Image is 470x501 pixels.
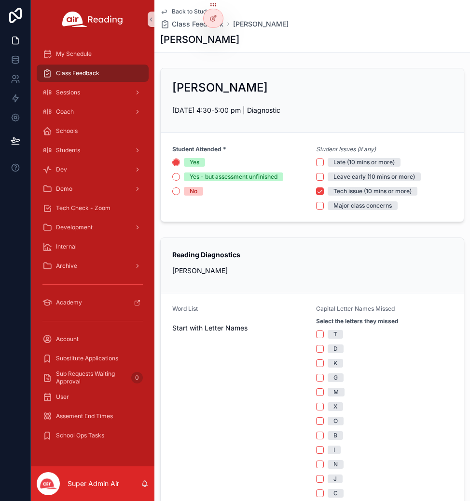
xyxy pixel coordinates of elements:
[316,305,395,312] span: Capital Letter Names Missed
[172,8,218,15] span: Back to Students
[37,103,149,120] a: Coach
[56,89,80,96] span: Sessions
[131,372,143,383] div: 0
[56,393,69,401] span: User
[56,108,74,116] span: Coach
[333,388,339,396] div: M
[333,344,338,353] div: D
[37,45,149,63] a: My Schedule
[56,224,93,231] span: Development
[333,402,337,411] div: X
[333,158,395,167] div: Late (10 mins or more)
[37,350,149,367] a: Substitute Applications
[172,105,452,115] p: [DATE] 4:30-5:00 pm | Diagnostic
[56,127,78,135] span: Schools
[56,204,111,212] span: Tech Check - Zoom
[37,257,149,275] a: Archive
[56,166,67,173] span: Dev
[56,262,77,270] span: Archive
[56,412,113,420] span: Assement End Times
[56,299,82,306] span: Academy
[333,172,415,181] div: Leave early (10 mins or more)
[37,122,149,140] a: Schools
[160,33,239,46] h1: [PERSON_NAME]
[333,359,337,368] div: K
[333,417,338,425] div: O
[333,431,337,440] div: B
[56,355,118,362] span: Substitute Applications
[333,460,338,469] div: N
[333,187,412,196] div: Tech issue (10 mins or more)
[37,161,149,178] a: Dev
[37,330,149,348] a: Account
[333,489,338,498] div: C
[56,432,104,439] span: School Ops Tasks
[160,8,218,15] a: Back to Students
[333,201,392,210] div: Major class concerns
[333,373,338,382] div: G
[37,142,149,159] a: Students
[37,219,149,236] a: Development
[333,446,335,454] div: I
[172,145,226,153] strong: Student Attended *
[56,50,92,58] span: My Schedule
[37,388,149,406] a: User
[37,180,149,198] a: Demo
[56,370,127,385] span: Sub Requests Waiting Approval
[172,305,198,312] span: Word List
[172,250,240,259] strong: Reading Diagnostics
[56,243,77,250] span: Internal
[56,185,72,193] span: Demo
[160,19,223,29] a: Class Feedback
[172,19,223,29] span: Class Feedback
[68,479,119,488] p: Super Admin Air
[37,294,149,311] a: Academy
[56,335,79,343] span: Account
[37,199,149,217] a: Tech Check - Zoom
[190,187,197,196] div: No
[333,330,337,339] div: T
[172,323,308,333] span: Start with Letter Names
[56,146,80,154] span: Students
[62,12,123,27] img: App logo
[190,158,199,167] div: Yes
[316,145,376,153] em: Student Issues (if any)
[37,408,149,425] a: Assement End Times
[316,317,399,325] strong: Select the letters they missed
[37,238,149,255] a: Internal
[31,39,154,457] div: scrollable content
[37,369,149,386] a: Sub Requests Waiting Approval0
[190,172,277,181] div: Yes - but assessment unfinished
[172,265,452,276] p: [PERSON_NAME]
[172,80,268,95] h2: [PERSON_NAME]
[37,84,149,101] a: Sessions
[233,19,289,29] a: [PERSON_NAME]
[37,65,149,82] a: Class Feedback
[37,427,149,444] a: School Ops Tasks
[56,69,99,77] span: Class Feedback
[333,475,337,483] div: J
